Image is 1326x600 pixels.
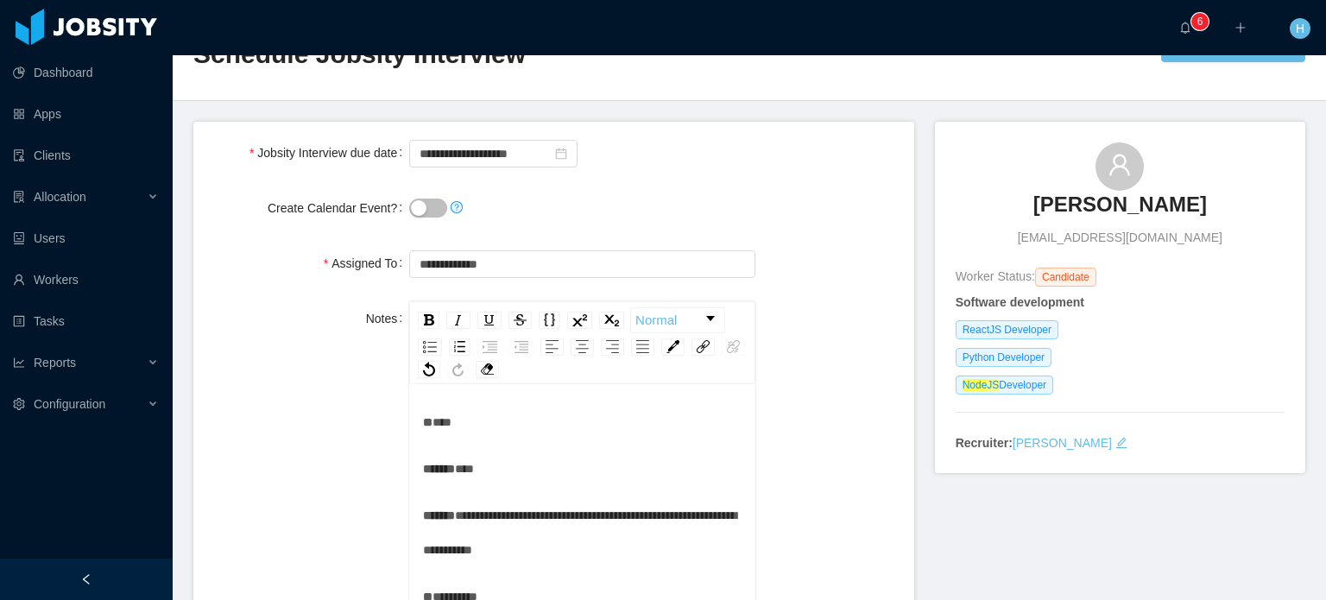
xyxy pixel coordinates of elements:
[1296,18,1304,39] span: H
[13,262,159,297] a: icon: userWorkers
[1234,22,1247,34] i: icon: plus
[13,357,25,369] i: icon: line-chart
[34,356,76,369] span: Reports
[13,304,159,338] a: icon: profileTasks
[1197,13,1203,30] p: 6
[34,190,86,204] span: Allocation
[1191,13,1209,30] sup: 6
[13,398,25,410] i: icon: setting
[13,191,25,203] i: icon: solution
[13,221,159,256] a: icon: robotUsers
[1179,22,1191,34] i: icon: bell
[34,397,105,411] span: Configuration
[13,138,159,173] a: icon: auditClients
[555,148,567,160] i: icon: calendar
[13,55,159,90] a: icon: pie-chartDashboard
[13,97,159,131] a: icon: appstoreApps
